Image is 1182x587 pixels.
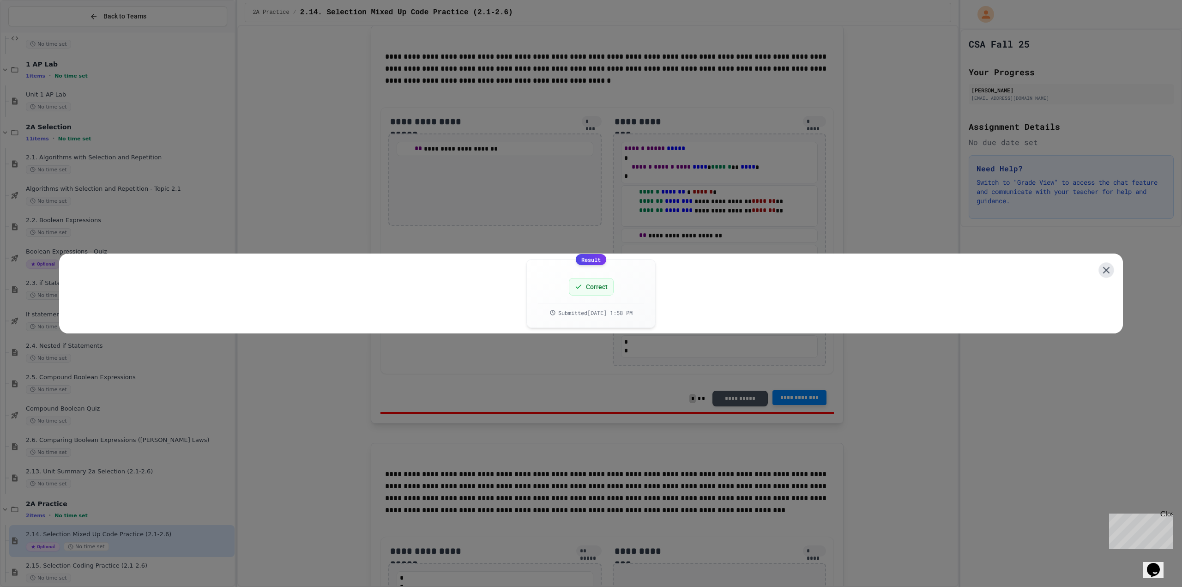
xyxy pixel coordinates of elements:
[558,309,633,316] span: Submitted [DATE] 1:58 PM
[576,254,606,265] div: Result
[1105,510,1173,549] iframe: chat widget
[586,282,608,291] span: Correct
[1143,550,1173,578] iframe: chat widget
[4,4,64,59] div: Chat with us now!Close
